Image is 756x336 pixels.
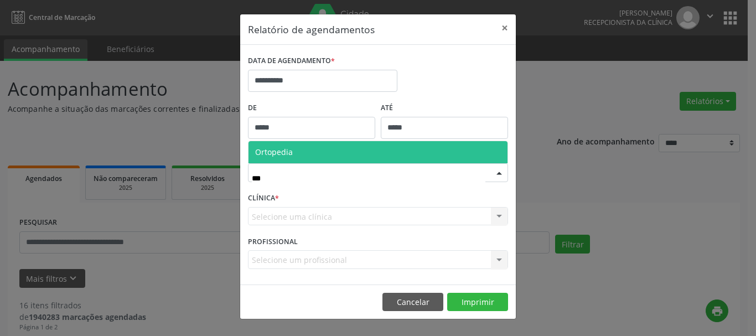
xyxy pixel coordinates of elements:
label: PROFISSIONAL [248,233,298,250]
label: DATA DE AGENDAMENTO [248,53,335,70]
button: Cancelar [382,293,443,312]
label: ATÉ [381,100,508,117]
h5: Relatório de agendamentos [248,22,375,37]
button: Imprimir [447,293,508,312]
button: Close [494,14,516,42]
label: CLÍNICA [248,190,279,207]
span: Ortopedia [255,147,293,157]
label: De [248,100,375,117]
